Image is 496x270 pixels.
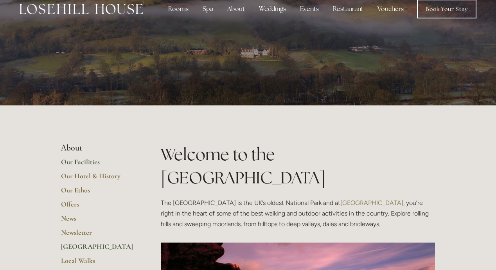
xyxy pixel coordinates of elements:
a: Newsletter [61,228,136,242]
a: Offers [61,200,136,214]
a: [GEOGRAPHIC_DATA] [340,199,403,207]
div: Rooms [162,1,195,17]
a: [GEOGRAPHIC_DATA] [61,242,136,256]
h1: Welcome to the [GEOGRAPHIC_DATA] [161,143,435,189]
p: The [GEOGRAPHIC_DATA] is the UK’s oldest National Park and at , you’re right in the heart of some... [161,198,435,230]
img: Losehill House [20,4,143,14]
a: News [61,214,136,228]
div: Events [294,1,325,17]
a: Our Ethos [61,186,136,200]
div: Spa [196,1,219,17]
div: About [221,1,251,17]
a: Our Hotel & History [61,172,136,186]
div: Restaurant [327,1,370,17]
li: About [61,143,136,153]
a: Our Facilities [61,158,136,172]
div: Weddings [253,1,292,17]
a: Vouchers [371,1,410,17]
